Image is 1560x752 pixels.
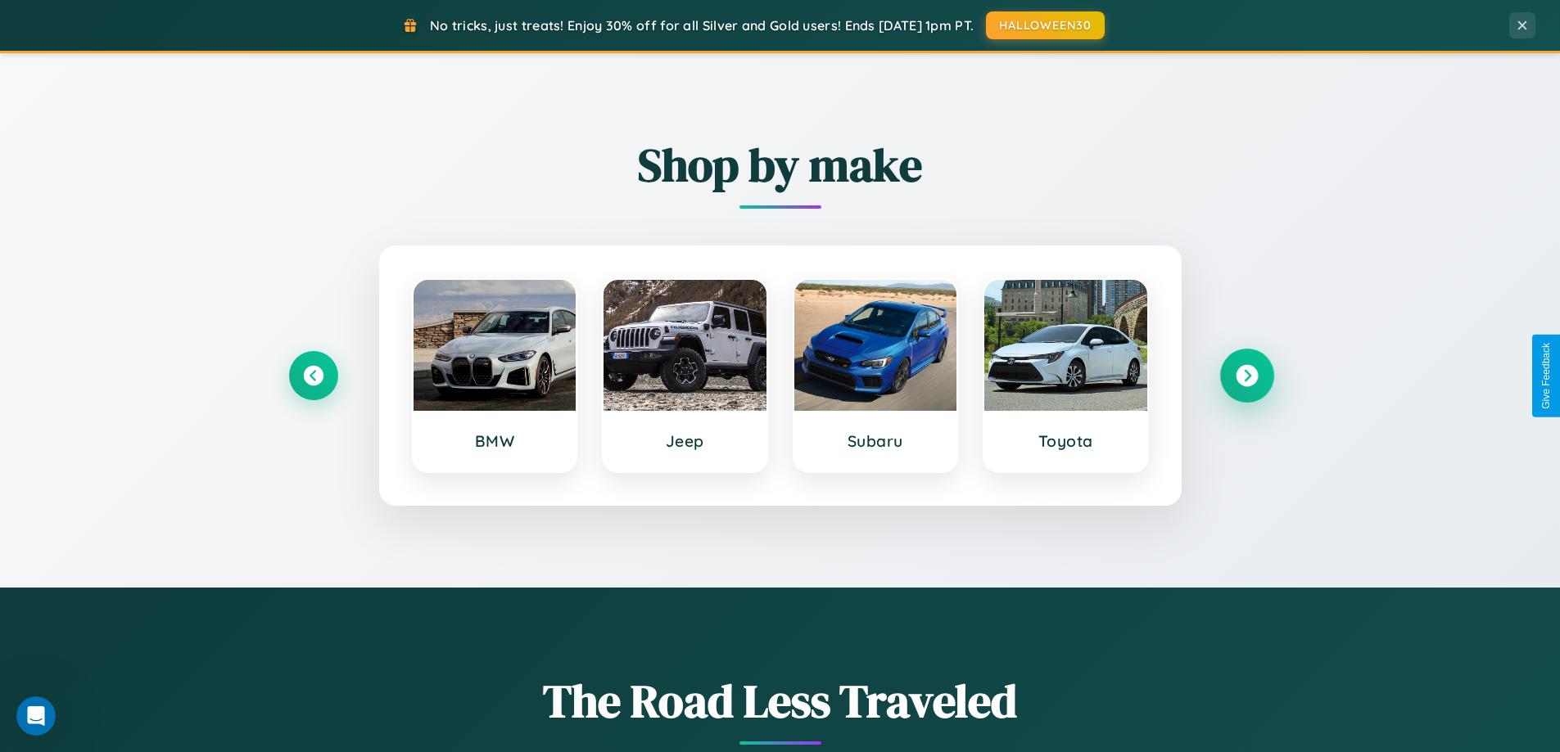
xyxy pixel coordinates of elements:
span: No tricks, just treats! Enjoy 30% off for all Silver and Gold users! Ends [DATE] 1pm PT. [430,17,974,34]
iframe: Intercom live chat [16,696,56,736]
h3: BMW [430,431,560,451]
h1: The Road Less Traveled [289,669,1272,732]
h3: Subaru [811,431,941,451]
button: HALLOWEEN30 [986,11,1105,39]
h2: Shop by make [289,133,1272,196]
h3: Jeep [620,431,750,451]
div: Give Feedback [1540,343,1552,409]
h3: Toyota [1001,431,1131,451]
